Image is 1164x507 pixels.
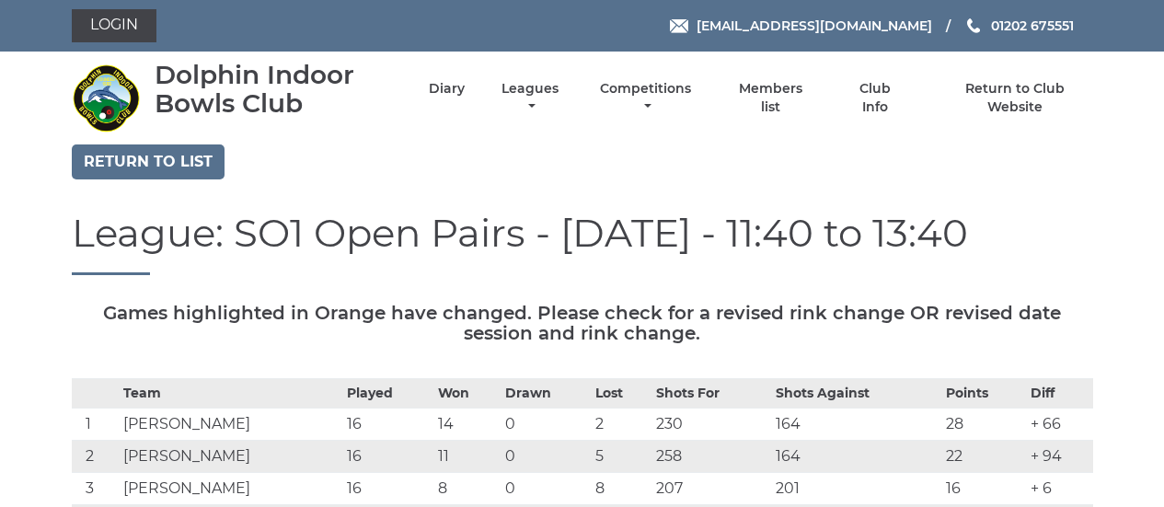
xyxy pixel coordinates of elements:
[1026,379,1093,409] th: Diff
[433,409,500,441] td: 14
[697,17,932,34] span: [EMAIL_ADDRESS][DOMAIN_NAME]
[119,473,343,505] td: [PERSON_NAME]
[497,80,563,116] a: Leagues
[72,473,119,505] td: 3
[72,409,119,441] td: 1
[72,63,141,133] img: Dolphin Indoor Bowls Club
[433,473,500,505] td: 8
[119,379,343,409] th: Team
[967,18,980,33] img: Phone us
[846,80,905,116] a: Club Info
[342,409,433,441] td: 16
[429,80,465,98] a: Diary
[596,80,697,116] a: Competitions
[591,409,651,441] td: 2
[964,16,1074,36] a: Phone us 01202 675551
[72,303,1093,343] h5: Games highlighted in Orange have changed. Please check for a revised rink change OR revised date ...
[501,409,592,441] td: 0
[501,441,592,473] td: 0
[501,379,592,409] th: Drawn
[155,61,397,118] div: Dolphin Indoor Bowls Club
[119,409,343,441] td: [PERSON_NAME]
[501,473,592,505] td: 0
[72,441,119,473] td: 2
[342,473,433,505] td: 16
[591,441,651,473] td: 5
[670,16,932,36] a: Email [EMAIL_ADDRESS][DOMAIN_NAME]
[342,441,433,473] td: 16
[941,379,1026,409] th: Points
[1026,473,1093,505] td: + 6
[433,379,500,409] th: Won
[991,17,1074,34] span: 01202 675551
[771,409,940,441] td: 164
[670,19,688,33] img: Email
[72,212,1093,275] h1: League: SO1 Open Pairs - [DATE] - 11:40 to 13:40
[433,441,500,473] td: 11
[1026,409,1093,441] td: + 66
[591,473,651,505] td: 8
[771,473,940,505] td: 201
[941,473,1026,505] td: 16
[72,9,156,42] a: Login
[771,441,940,473] td: 164
[728,80,812,116] a: Members list
[342,379,433,409] th: Played
[651,409,771,441] td: 230
[937,80,1092,116] a: Return to Club Website
[591,379,651,409] th: Lost
[119,441,343,473] td: [PERSON_NAME]
[941,409,1026,441] td: 28
[651,441,771,473] td: 258
[1026,441,1093,473] td: + 94
[72,144,225,179] a: Return to list
[941,441,1026,473] td: 22
[651,473,771,505] td: 207
[771,379,940,409] th: Shots Against
[651,379,771,409] th: Shots For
